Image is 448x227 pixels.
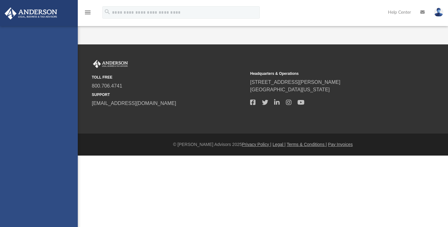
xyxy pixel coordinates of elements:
a: Pay Invoices [328,142,352,147]
small: TOLL FREE [92,75,246,80]
img: User Pic [434,8,443,17]
a: [EMAIL_ADDRESS][DOMAIN_NAME] [92,101,176,106]
a: Terms & Conditions | [287,142,327,147]
a: 800.706.4741 [92,83,122,89]
i: menu [84,9,91,16]
img: Anderson Advisors Platinum Portal [92,60,129,68]
small: SUPPORT [92,92,246,98]
div: © [PERSON_NAME] Advisors 2025 [78,141,448,148]
a: Legal | [273,142,286,147]
a: [STREET_ADDRESS][PERSON_NAME] [250,79,340,85]
i: search [104,8,111,15]
a: Privacy Policy | [242,142,272,147]
small: Headquarters & Operations [250,71,404,76]
a: menu [84,12,91,16]
a: [GEOGRAPHIC_DATA][US_STATE] [250,87,330,92]
img: Anderson Advisors Platinum Portal [3,7,59,20]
